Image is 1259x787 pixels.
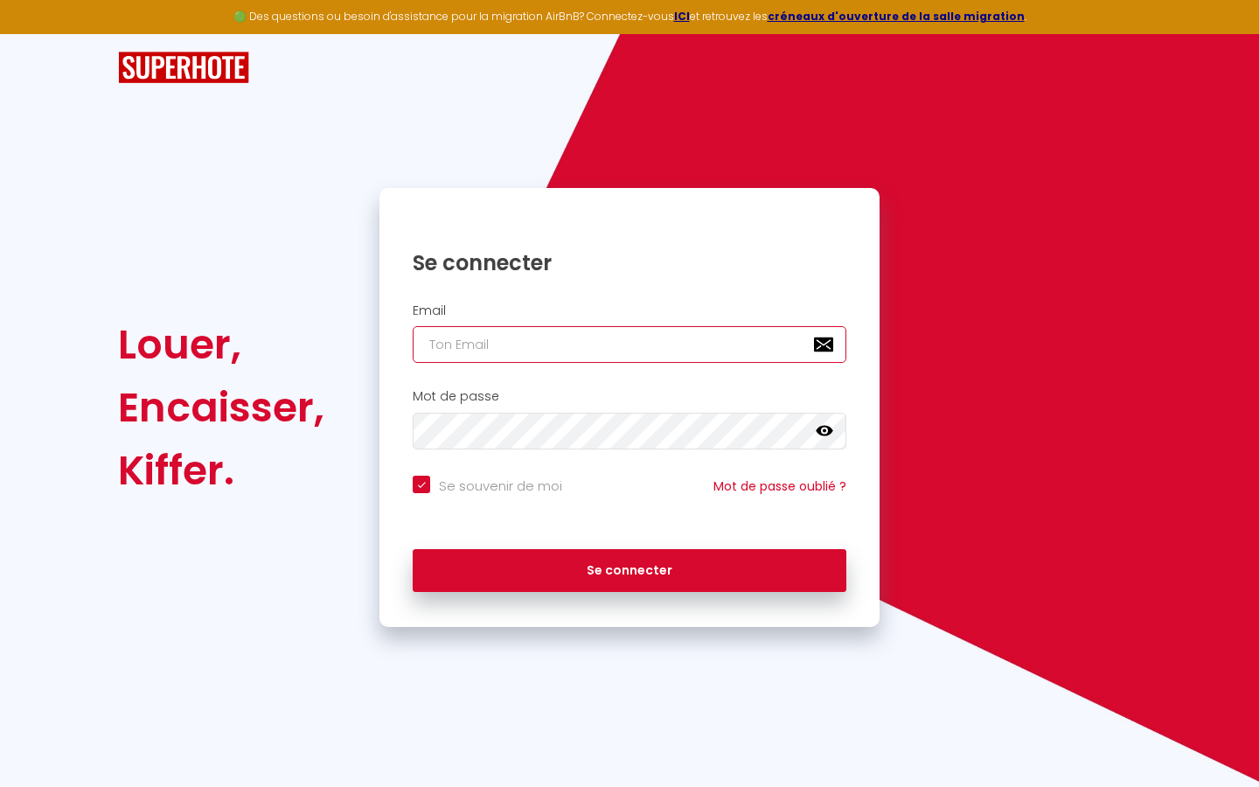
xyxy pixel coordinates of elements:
[14,7,66,59] button: Ouvrir le widget de chat LiveChat
[118,52,249,84] img: SuperHote logo
[413,389,846,404] h2: Mot de passe
[413,303,846,318] h2: Email
[413,326,846,363] input: Ton Email
[768,9,1025,24] a: créneaux d'ouverture de la salle migration
[413,549,846,593] button: Se connecter
[118,376,324,439] div: Encaisser,
[713,477,846,495] a: Mot de passe oublié ?
[118,313,324,376] div: Louer,
[413,249,846,276] h1: Se connecter
[118,439,324,502] div: Kiffer.
[674,9,690,24] a: ICI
